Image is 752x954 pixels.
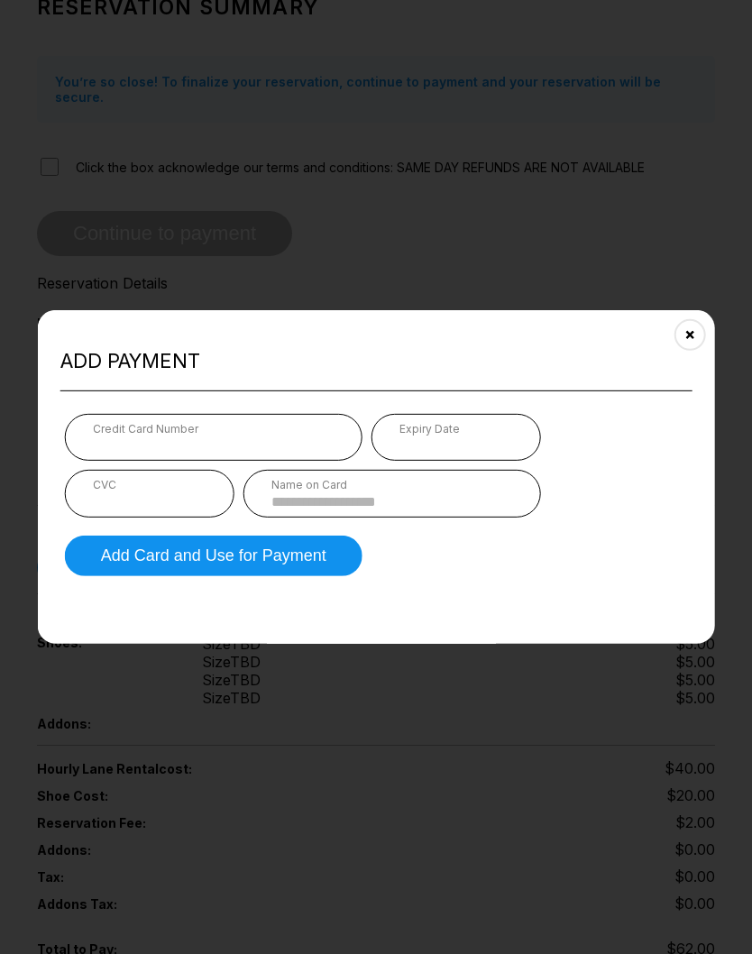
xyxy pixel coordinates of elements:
div: Name on Card [271,478,513,491]
iframe: Secure expiration date input frame [399,435,513,452]
button: Add Card and Use for Payment [65,536,362,576]
div: Credit Card Number [93,421,335,435]
button: Close [667,313,711,357]
iframe: Secure card number input frame [93,435,335,452]
iframe: Secure CVC input frame [93,491,206,509]
div: Expiry Date [399,421,513,435]
div: CVC [93,478,206,491]
h2: Add payment [60,349,692,373]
